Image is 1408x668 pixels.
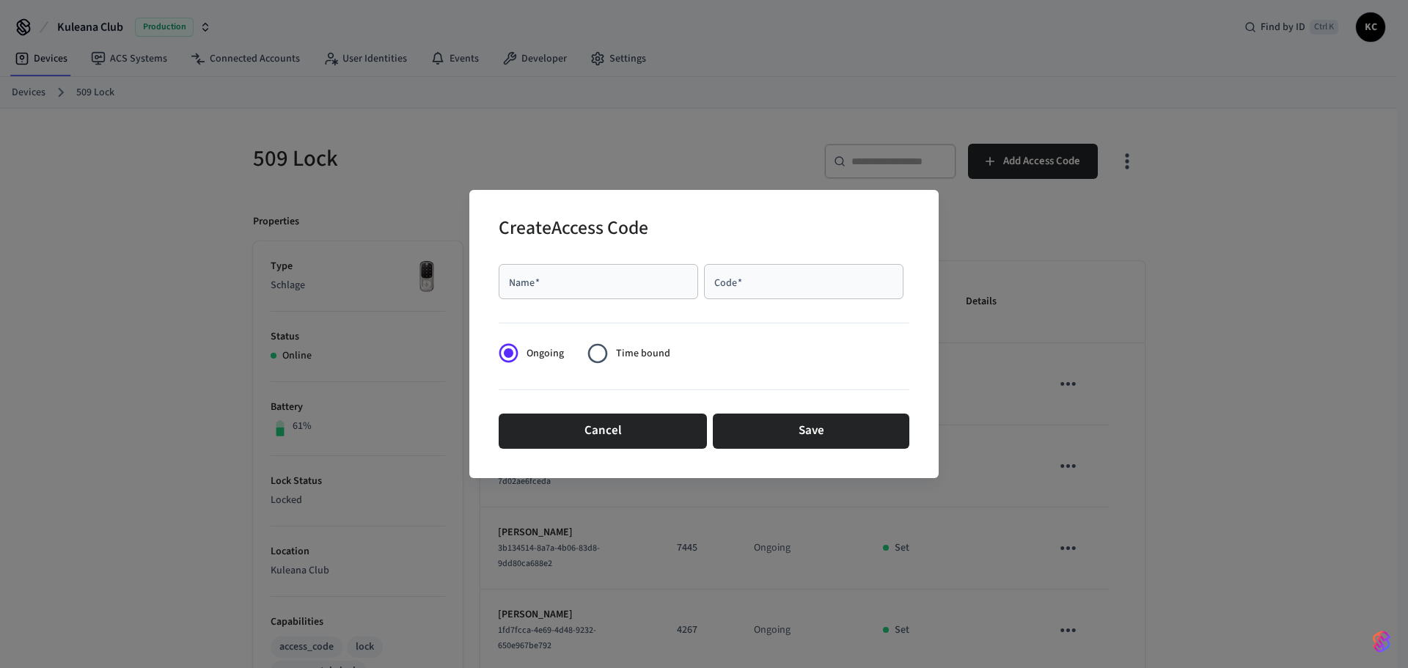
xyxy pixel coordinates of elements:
button: Cancel [499,414,707,449]
span: Ongoing [527,346,564,361]
img: SeamLogoGradient.69752ec5.svg [1373,630,1390,653]
span: Time bound [616,346,670,361]
button: Save [713,414,909,449]
h2: Create Access Code [499,208,648,252]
